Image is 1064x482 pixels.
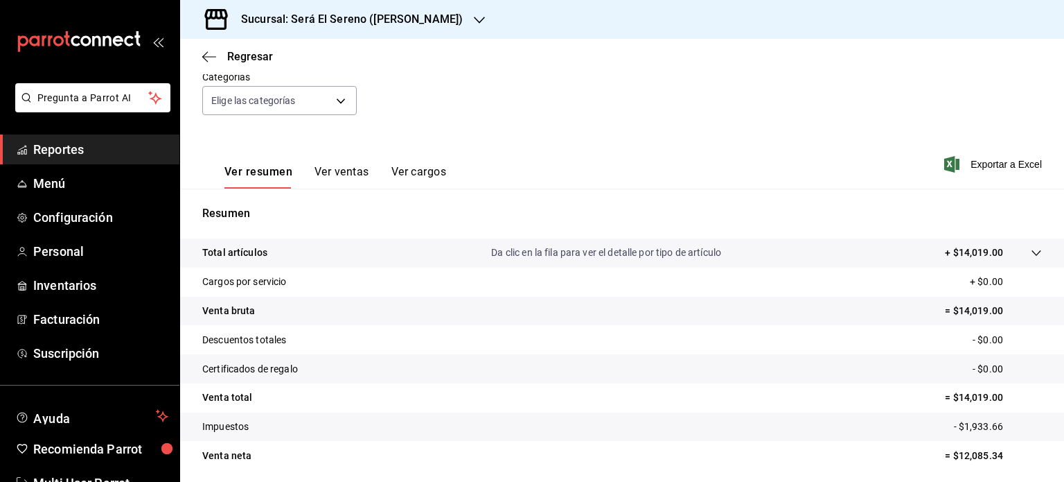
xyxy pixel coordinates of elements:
p: = $14,019.00 [945,304,1042,318]
p: Da clic en la fila para ver el detalle por tipo de artículo [491,246,721,260]
p: Resumen [202,205,1042,222]
h3: Sucursal: Será El Sereno ([PERSON_NAME]) [230,11,463,28]
p: Total artículos [202,246,267,260]
a: Pregunta a Parrot AI [10,101,170,115]
p: Certificados de regalo [202,362,298,377]
p: Venta total [202,390,252,405]
button: Pregunta a Parrot AI [15,83,170,112]
button: open_drawer_menu [152,36,163,47]
span: Elige las categorías [211,94,296,107]
button: Ver ventas [314,165,369,189]
p: - $1,933.66 [954,420,1042,434]
span: Ayuda [33,408,150,424]
p: + $0.00 [970,275,1042,289]
p: Impuestos [202,420,249,434]
p: - $0.00 [973,362,1042,377]
span: Pregunta a Parrot AI [37,91,149,105]
p: = $12,085.34 [945,449,1042,463]
span: Personal [33,242,168,261]
p: = $14,019.00 [945,390,1042,405]
button: Ver cargos [391,165,447,189]
span: Suscripción [33,344,168,363]
span: Facturación [33,310,168,329]
span: Regresar [227,50,273,63]
span: Configuración [33,208,168,227]
p: Venta bruta [202,304,255,318]
button: Regresar [202,50,273,63]
p: + $14,019.00 [945,246,1003,260]
button: Exportar a Excel [947,156,1042,173]
p: Venta neta [202,449,251,463]
span: Inventarios [33,276,168,295]
p: Descuentos totales [202,333,286,347]
span: Recomienda Parrot [33,440,168,458]
p: - $0.00 [973,333,1042,347]
span: Menú [33,174,168,193]
span: Reportes [33,140,168,159]
p: Cargos por servicio [202,275,287,289]
label: Categorías [202,72,357,82]
button: Ver resumen [224,165,292,189]
div: navigation tabs [224,165,446,189]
